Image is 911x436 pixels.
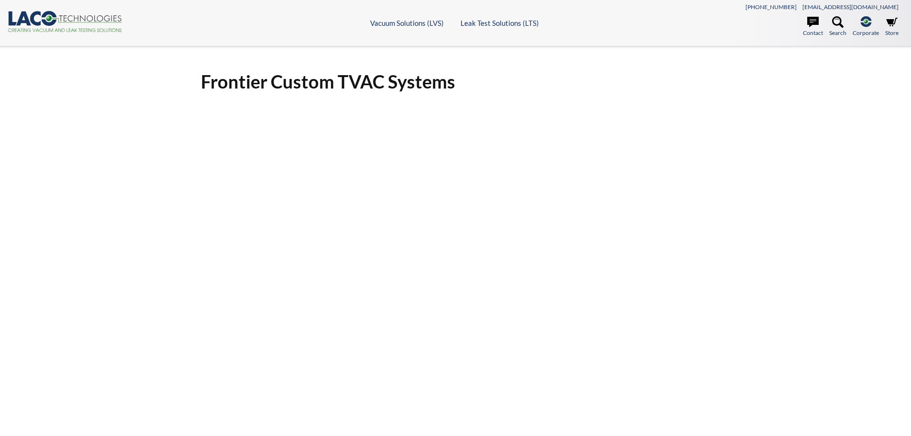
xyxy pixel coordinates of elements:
[746,3,797,11] a: [PHONE_NUMBER]
[201,70,711,93] h1: Frontier Custom TVAC Systems
[853,28,879,37] span: Corporate
[370,19,444,27] a: Vacuum Solutions (LVS)
[885,16,899,37] a: Store
[802,3,899,11] a: [EMAIL_ADDRESS][DOMAIN_NAME]
[829,16,846,37] a: Search
[461,19,539,27] a: Leak Test Solutions (LTS)
[803,16,823,37] a: Contact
